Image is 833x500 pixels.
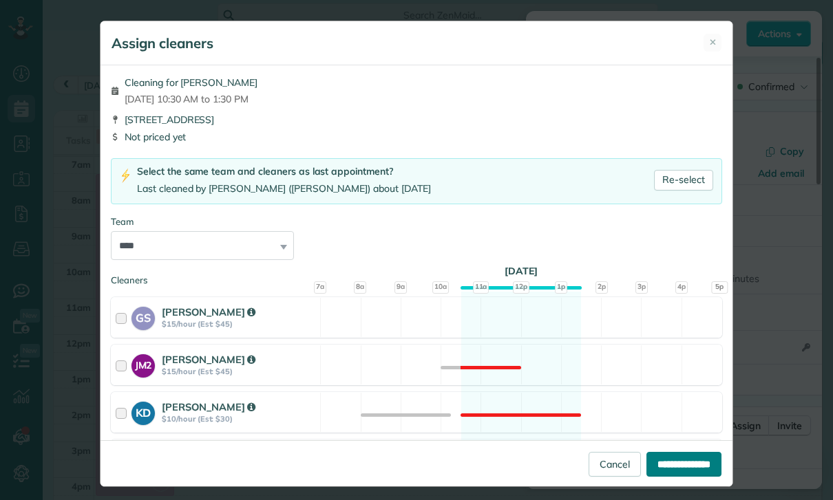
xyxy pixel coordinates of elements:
[654,170,713,191] a: Re-select
[131,307,155,326] strong: GS
[137,182,431,196] div: Last cleaned by [PERSON_NAME] ([PERSON_NAME]) about [DATE]
[125,92,257,106] span: [DATE] 10:30 AM to 1:30 PM
[162,319,316,329] strong: $15/hour (Est: $45)
[162,353,255,366] strong: [PERSON_NAME]
[125,76,257,89] span: Cleaning for [PERSON_NAME]
[111,130,722,144] div: Not priced yet
[111,274,722,278] div: Cleaners
[709,36,717,49] span: ✕
[162,305,255,318] strong: [PERSON_NAME]
[162,367,316,376] strong: $15/hour (Est: $45)
[131,402,155,421] strong: KD
[131,354,155,373] strong: JM2
[137,164,431,179] div: Select the same team and cleaners as last appointment?
[120,169,131,183] img: lightning-bolt-icon-94e5364df696ac2de96d3a42b8a9ff6ba979493684c50e6bbbcda72601fa0d29.png
[162,414,316,424] strong: $10/hour (Est: $30)
[111,113,722,127] div: [STREET_ADDRESS]
[589,452,641,477] a: Cancel
[112,34,213,53] h5: Assign cleaners
[111,215,722,228] div: Team
[162,400,255,413] strong: [PERSON_NAME]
